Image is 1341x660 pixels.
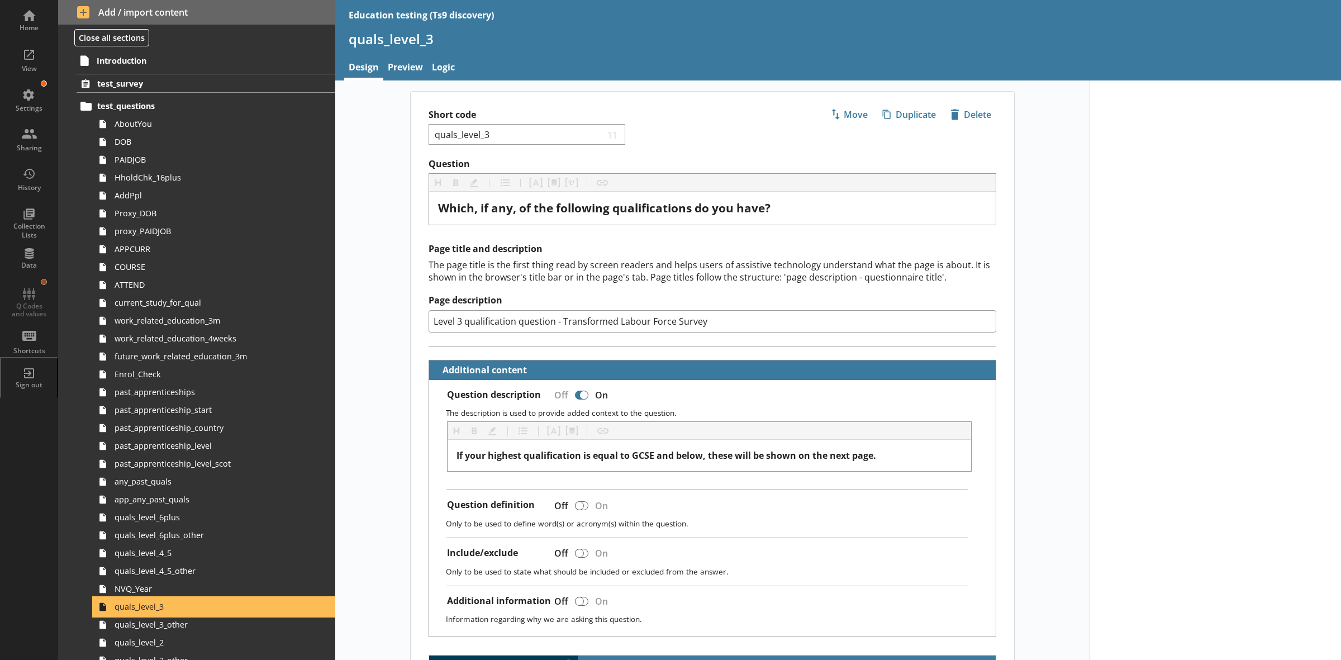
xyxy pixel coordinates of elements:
[877,105,941,124] button: Duplicate
[94,187,335,205] a: AddPpl
[9,23,49,32] div: Home
[945,105,996,124] button: Delete
[115,369,289,379] span: Enrol_Check
[94,634,335,652] a: quals_level_2
[545,544,573,563] div: Off
[429,243,996,255] h2: Page title and description
[94,348,335,365] a: future_work_related_education_3m
[456,449,876,462] span: If your highest qualification is equal to GCSE and below, these will be shown on the next page.
[447,389,541,401] label: Question description
[77,74,335,93] a: test_survey
[545,385,573,405] div: Off
[446,614,987,624] p: Information regarding why we are asking this question.
[115,440,289,451] span: past_apprenticeship_level
[115,154,289,165] span: PAIDJOB
[447,547,518,559] label: Include/exclude
[605,129,621,140] span: 11
[115,637,289,648] span: quals_level_2
[434,360,529,380] button: Additional content
[115,315,289,326] span: work_related_education_3m
[94,473,335,491] a: any_past_quals
[115,566,289,576] span: quals_level_4_5_other
[94,240,335,258] a: APPCURR
[94,401,335,419] a: past_apprenticeship_start
[438,200,771,216] span: Which, if any, of the following qualifications do you have?
[97,101,285,111] span: test_questions
[447,499,535,511] label: Question definition
[94,544,335,562] a: quals_level_4_5
[447,595,551,607] label: Additional information
[115,190,289,201] span: AddPpl
[446,518,987,529] p: Only to be used to define word(s) or acronym(s) within the question.
[9,222,49,239] div: Collection Lists
[115,297,289,308] span: current_study_for_qual
[94,616,335,634] a: quals_level_3_other
[115,601,289,612] span: quals_level_3
[94,562,335,580] a: quals_level_4_5_other
[383,56,427,80] a: Preview
[94,205,335,222] a: Proxy_DOB
[94,437,335,455] a: past_apprenticeship_level
[115,226,289,236] span: proxy_PAIDJOB
[545,591,573,611] div: Off
[9,104,49,113] div: Settings
[9,144,49,153] div: Sharing
[115,351,289,362] span: future_work_related_education_3m
[446,566,987,577] p: Only to be used to state what should be included or excluded from the answer.
[115,333,289,344] span: work_related_education_4weeks
[94,312,335,330] a: work_related_education_3m
[878,106,940,124] span: Duplicate
[115,619,289,630] span: quals_level_3_other
[115,405,289,415] span: past_apprenticeship_start
[591,496,617,515] div: On
[94,491,335,509] a: app_any_past_quals
[115,583,289,594] span: NVQ_Year
[344,56,383,80] a: Design
[94,330,335,348] a: work_related_education_4weeks
[591,544,617,563] div: On
[429,259,996,283] div: The page title is the first thing read by screen readers and helps users of assistive technology ...
[94,115,335,133] a: AboutYou
[94,509,335,526] a: quals_level_6plus
[115,548,289,558] span: quals_level_4_5
[349,9,494,21] div: Education testing (Ts9 discovery)
[446,407,987,418] p: The description is used to provide added context to the question.
[94,276,335,294] a: ATTEND
[115,512,289,523] span: quals_level_6plus
[349,30,1328,48] h1: quals_level_3
[115,387,289,397] span: past_apprenticeships
[115,279,289,290] span: ATTEND
[9,381,49,390] div: Sign out
[97,78,285,89] span: test_survey
[115,208,289,219] span: Proxy_DOB
[427,56,459,80] a: Logic
[77,97,335,115] a: test_questions
[9,261,49,270] div: Data
[94,133,335,151] a: DOB
[97,55,285,66] span: Introduction
[94,169,335,187] a: HholdChk_16plus
[545,496,573,515] div: Off
[94,258,335,276] a: COURSE
[115,422,289,433] span: past_apprenticeship_country
[115,458,289,469] span: past_apprenticeship_level_scot
[115,262,289,272] span: COURSE
[115,136,289,147] span: DOB
[591,385,617,405] div: On
[115,172,289,183] span: HholdChk_16plus
[429,109,712,121] label: Short code
[9,64,49,73] div: View
[115,476,289,487] span: any_past_quals
[9,183,49,192] div: History
[94,365,335,383] a: Enrol_Check
[429,158,996,170] label: Question
[438,201,987,216] div: Question
[94,222,335,240] a: proxy_PAIDJOB
[77,6,317,18] span: Add / import content
[115,530,289,540] span: quals_level_6plus_other
[115,494,289,505] span: app_any_past_quals
[591,591,617,611] div: On
[825,105,873,124] button: Move
[94,580,335,598] a: NVQ_Year
[74,29,149,46] button: Close all sections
